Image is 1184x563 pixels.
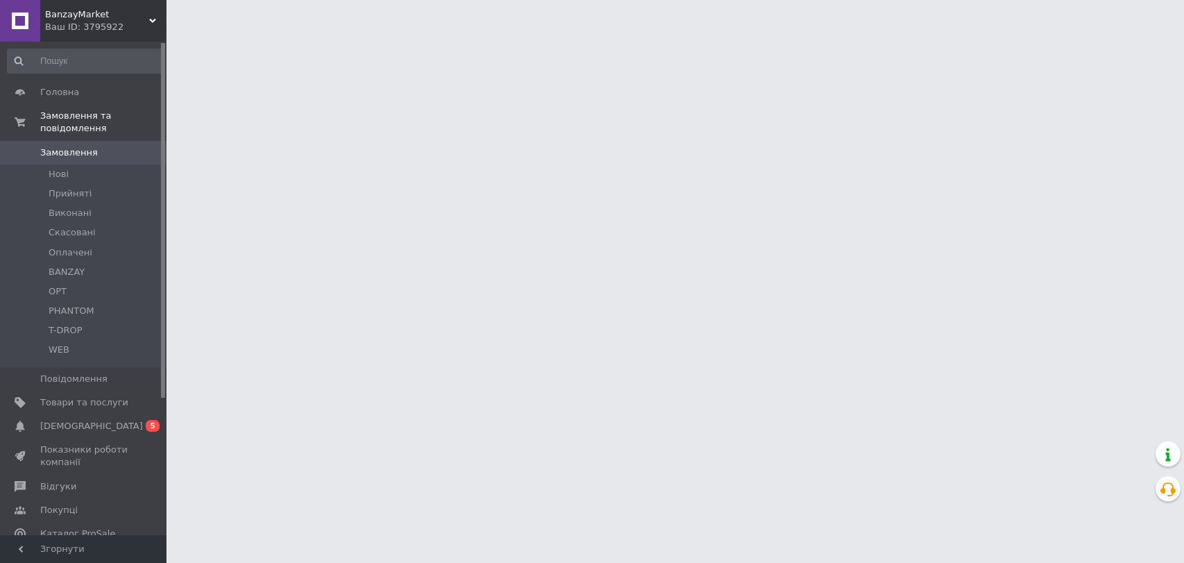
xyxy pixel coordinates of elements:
span: Покупці [40,504,78,516]
span: Показники роботи компанії [40,444,128,469]
input: Пошук [7,49,163,74]
span: 5 [146,420,160,432]
span: Головна [40,86,79,99]
span: Нові [49,168,69,180]
span: Замовлення та повідомлення [40,110,166,135]
span: Відгуки [40,480,76,493]
span: Товари та послуги [40,396,128,409]
span: BanzayMarket [45,8,149,21]
span: Оплачені [49,246,92,259]
span: Каталог ProSale [40,528,115,540]
span: BANZAY [49,266,85,278]
div: Ваш ID: 3795922 [45,21,166,33]
span: WEB [49,344,69,356]
span: [DEMOGRAPHIC_DATA] [40,420,143,432]
span: Повідомлення [40,373,108,385]
span: PHANTOM [49,305,94,317]
span: Скасовані [49,226,96,239]
span: OPT [49,285,67,298]
span: T-DROP [49,324,83,337]
span: Прийняті [49,187,92,200]
span: Виконані [49,207,92,219]
span: Замовлення [40,146,98,159]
